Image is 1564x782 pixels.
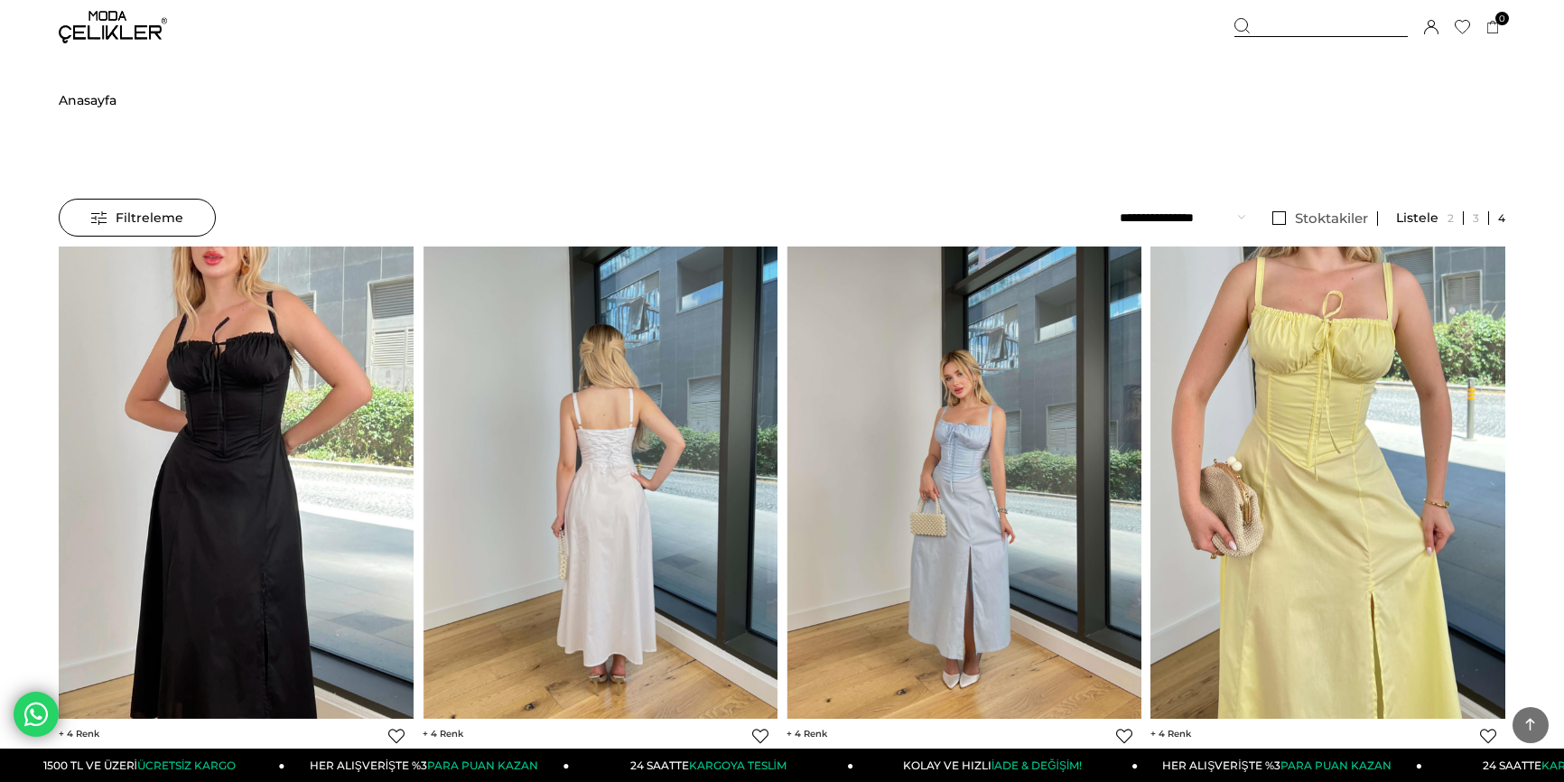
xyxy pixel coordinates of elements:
span: KARGOYA TESLİM [689,759,787,772]
a: Stoktakiler [1263,211,1378,226]
span: 4 [59,728,99,740]
a: Anasayfa [59,54,116,146]
span: 0 [1495,12,1509,25]
a: HER ALIŞVERİŞTE %3PARA PUAN KAZAN [1138,749,1422,782]
a: Askılı Göğüs Büzgülü Belden Oturtmalı Sayden Sarı Kadın Elbise 25Y528 [1150,746,1505,762]
a: Askılı Göğüs Büzgülü Belden Oturtmalı Sayden Siyah Kadın Elbise 25Y528 [59,746,414,762]
img: Askılı Göğüs Büzgülü Belden Oturtmalı Sayden Siyah Kadın Elbise 25Y528 [59,246,414,719]
span: 4 [1150,728,1191,740]
a: Askılı Göğüs Büzgülü Belden Oturtmalı Sayden Mavi Kadın Elbise 25Y528 [787,746,1141,762]
span: Stoktakiler [1295,209,1368,227]
a: Favorilere Ekle [752,728,768,744]
img: Askılı Göğüs Büzgülü Belden Oturtmalı Sayden Mavi Kadın Elbise 25Y528 [787,246,1142,719]
span: ÜCRETSİZ KARGO [137,759,236,772]
a: 0 [1486,21,1500,34]
li: > [59,54,116,146]
a: Favorilere Ekle [388,728,405,744]
span: 4 [423,728,463,740]
a: Favorilere Ekle [1480,728,1496,744]
a: 24 SAATTEKARGOYA TESLİM [569,749,853,782]
span: PARA PUAN KAZAN [427,759,538,772]
img: Askılı Göğüs Büzgülü Belden Oturtmalı Sayden Beyaz Kadın Elbise 25Y528 [424,246,778,719]
img: logo [59,11,167,43]
a: Favorilere Ekle [1116,728,1132,744]
a: KOLAY VE HIZLIİADE & DEĞİŞİM! [853,749,1138,782]
span: İADE & DEĞİŞİM! [991,759,1082,772]
a: HER ALIŞVERİŞTE %3PARA PUAN KAZAN [285,749,570,782]
span: Filtreleme [91,200,183,236]
span: 4 [787,728,827,740]
span: PARA PUAN KAZAN [1280,759,1392,772]
a: Askılı Göğüs Büzgülü Belden Oturtmalı Sayden [MEDICAL_DATA] Kadın Elbise 25Y528 [423,746,777,762]
img: Askılı Göğüs Büzgülü Belden Oturtmalı Sayden Sarı Kadın Elbise 25Y528 [1150,236,1505,729]
a: 1500 TL VE ÜZERİÜCRETSİZ KARGO [1,749,285,782]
